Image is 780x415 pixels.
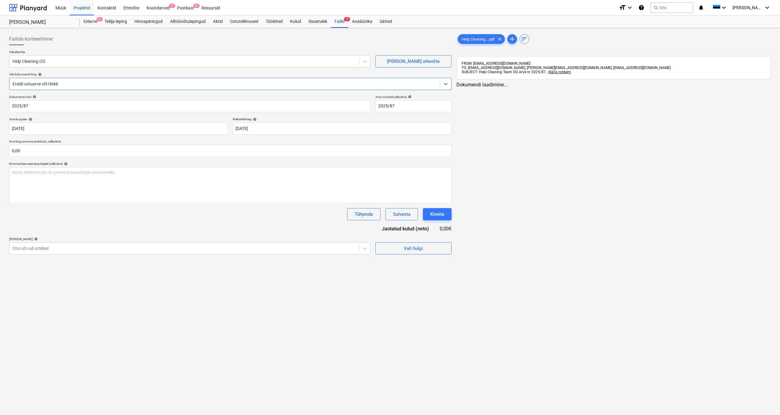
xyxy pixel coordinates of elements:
[458,37,498,41] span: Help Cleaning ...pdf
[262,16,286,28] a: Töölehed
[9,122,228,135] input: Arve kuupäeva pole määratud.
[732,5,763,10] span: [PERSON_NAME]
[233,122,452,135] input: Tähtaega pole määratud
[37,73,42,76] span: help
[462,70,546,74] span: SUBJECT: Help Cleaning Team OÜ Arve nr 2025/87
[131,16,166,28] a: Hinnapäringud
[305,16,331,28] a: Sissetulek
[226,16,262,28] a: Ostutellimused
[698,4,704,11] i: notifications
[9,117,228,121] div: Arve kuupäev
[393,210,410,218] div: Salvesta
[375,242,452,254] button: Vali hulgi
[439,225,452,232] div: 0,00€
[252,117,257,121] span: help
[80,16,101,28] div: Eelarve
[372,225,439,232] div: Jaotatud kulud (neto)
[626,4,633,11] i: keyboard_arrow_down
[9,95,370,99] div: Dokumendi nimi
[209,16,226,28] a: Aktid
[375,95,452,99] div: Arve number (valikuline)
[404,244,423,252] div: Vali hulgi
[101,16,131,28] a: Tellija leping
[347,208,381,220] button: Tühjenda
[9,162,452,166] div: Kommentaar raamatupidajale (valikuline)
[764,4,771,11] i: keyboard_arrow_down
[375,55,452,67] button: [PERSON_NAME] ettevõte
[97,17,103,21] span: 9+
[407,95,412,99] span: help
[638,4,644,11] i: Abikeskus
[9,35,52,43] span: Failide konteerimine
[9,237,370,241] div: [PERSON_NAME]
[9,100,370,112] input: Dokumendi nimi
[233,117,452,121] div: Maksetähtaeg
[521,35,528,43] span: sort
[509,35,516,43] span: add
[456,82,771,88] div: Dokumendi laadimine...
[344,17,350,21] span: 4
[548,70,571,74] span: Näita rohkem
[462,61,530,66] span: FROM: [EMAIL_ADDRESS][DOMAIN_NAME]
[348,16,376,28] a: Analüütika
[653,5,658,10] span: search
[33,237,38,241] span: help
[546,70,571,74] span: ...
[166,16,209,28] a: Alltöövõtulepingud
[496,35,503,43] span: clear
[619,4,626,11] i: format_size
[375,100,452,112] input: Arve number
[286,16,305,28] a: Kulud
[9,72,452,76] div: Vali dokumendi tüüp
[387,57,440,65] div: [PERSON_NAME] ettevõte
[169,4,175,8] span: 9
[9,145,452,157] input: Arve kogusumma (netokulu, valikuline)
[462,66,671,70] span: TO: [EMAIL_ADDRESS][DOMAIN_NAME], [PERSON_NAME][EMAIL_ADDRESS][DOMAIN_NAME], [EMAIL_ADDRESS][DOMA...
[9,19,73,26] div: [PERSON_NAME]
[430,210,444,218] div: Kinnita
[80,16,101,28] a: Eelarve9+
[27,117,32,121] span: help
[423,208,452,220] button: Kinnita
[355,210,373,218] div: Tühjenda
[720,4,728,11] i: keyboard_arrow_down
[331,16,348,28] div: Failid
[193,4,200,8] span: 9+
[63,162,68,166] span: help
[9,50,370,55] p: Vali ettevõte
[458,34,505,44] div: Help Cleaning ...pdf
[9,139,452,145] p: Arve kogusumma (netokulu, valikuline)
[385,208,418,220] button: Salvesta
[651,2,693,13] button: Otsi
[376,16,396,28] a: Sätted
[31,95,36,99] span: help
[331,16,348,28] a: Failid4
